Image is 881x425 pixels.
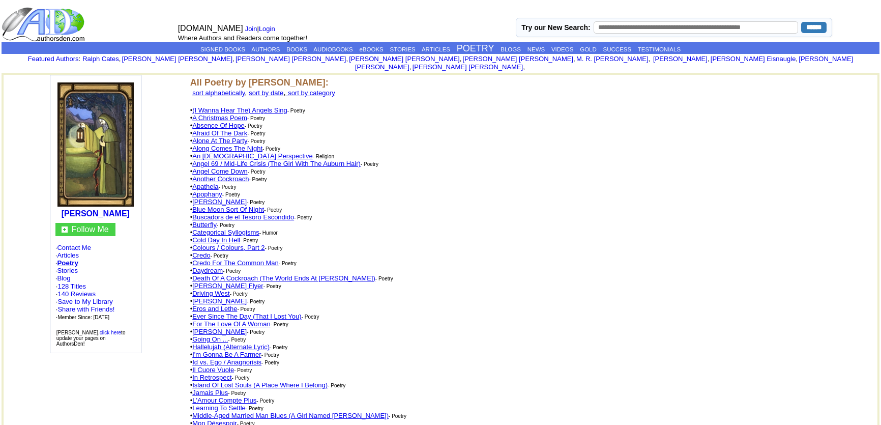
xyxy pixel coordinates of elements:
a: BOOKS [286,46,307,52]
font: • [190,122,245,129]
font: i [411,65,412,70]
font: - Poetry [247,200,265,205]
font: • [190,366,234,374]
a: M. R. [PERSON_NAME] [576,55,649,63]
font: - Poetry [232,375,250,381]
a: 128 Titles [57,282,86,290]
font: • [190,282,263,290]
font: i [710,56,711,62]
a: [PERSON_NAME] [192,198,247,206]
font: • [190,236,241,244]
font: i [121,56,122,62]
a: [PERSON_NAME] [PERSON_NAME] [236,55,346,63]
font: - Poetry [245,123,262,129]
a: [PERSON_NAME] Flyer [192,282,263,290]
font: sort by date [249,89,283,97]
font: - Poetry [279,261,297,266]
a: [PERSON_NAME] [651,55,708,63]
a: Follow Me [72,225,109,234]
font: • [190,351,261,358]
a: [PERSON_NAME] [PERSON_NAME] [349,55,459,63]
a: GOLD [580,46,597,52]
a: Featured Authors [28,55,79,63]
font: - Poetry [237,306,255,312]
font: i [575,56,576,62]
font: • [190,221,217,229]
a: Contact Me [57,244,91,251]
a: eBOOKS [359,46,383,52]
a: Driving West [192,290,229,297]
a: Il Cuore Vuole [192,366,234,374]
font: • [190,381,328,389]
a: Blog [57,274,70,282]
font: · · [56,282,115,321]
font: i [348,56,349,62]
font: - Poetry [247,131,265,136]
font: i [650,56,651,62]
a: Share with Friends! [57,305,114,313]
font: - Poetry [264,207,282,213]
font: [DOMAIN_NAME] [178,24,243,33]
a: Categorical Syllogisms [192,229,259,236]
font: • [190,137,248,145]
font: • [190,412,389,419]
a: Ever Since The Day (That I Lost You) [192,313,301,320]
font: • [190,374,232,381]
font: - Poetry [294,215,312,220]
a: [PERSON_NAME] [62,209,130,218]
font: • [190,106,287,114]
font: • [190,114,247,122]
font: - Poetry [247,299,265,304]
label: Try our New Search: [521,23,590,32]
font: • [190,198,247,206]
font: - Poetry [247,138,265,144]
font: sort by category [288,89,335,97]
font: - Poetry [262,146,280,152]
font: - Poetry [261,352,279,358]
font: • [190,335,228,343]
font: i [525,65,526,70]
a: AUTHORS [251,46,280,52]
a: Credo For The Common Man [192,259,279,267]
font: - Poetry [389,413,406,419]
a: Colours / Colours, Part 2 [192,244,265,251]
font: - Poetry [222,192,240,197]
font: - Poetry [230,291,248,297]
a: L'Amour Compte Plus [192,396,256,404]
font: - Poetry [271,322,288,327]
font: : [28,55,80,63]
a: Middle-Aged Married Man Blues (A Girl Named [PERSON_NAME]) [192,412,389,419]
font: Member Since: [DATE] [57,315,109,320]
font: • [190,175,249,183]
font: - Poetry [247,329,265,335]
font: - Poetry [287,108,305,114]
img: logo_ad.gif [2,7,87,42]
a: A Christmas Poem [192,114,247,122]
a: SIGNED BOOKS [200,46,245,52]
font: • [190,305,238,313]
a: [PERSON_NAME] Eisnaugle [711,55,796,63]
a: In Retrospect [192,374,231,381]
a: Angel Come Down [192,167,247,175]
a: VIDEOS [551,46,573,52]
a: Learning To Settle [192,404,246,412]
font: i [234,56,236,62]
font: • [190,160,361,167]
a: Butterfly [192,221,217,229]
font: - Poetry [265,245,283,251]
font: - Poetry [246,406,263,411]
a: Island Of Lost Souls (A Place Where I Belong) [192,381,328,389]
font: - Humor [259,230,278,236]
a: [PERSON_NAME] [192,328,247,335]
font: • [190,213,295,221]
font: - Poetry [228,390,246,396]
img: gc.jpg [62,226,68,233]
font: - Poetry [234,367,252,373]
font: • [190,313,302,320]
font: [PERSON_NAME], to update your pages on AuthorsDen! [56,330,126,347]
font: - Poetry [240,238,258,243]
font: - Poetry [228,337,246,343]
a: An [DEMOGRAPHIC_DATA] Perspective [192,152,312,160]
font: • [190,190,222,198]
